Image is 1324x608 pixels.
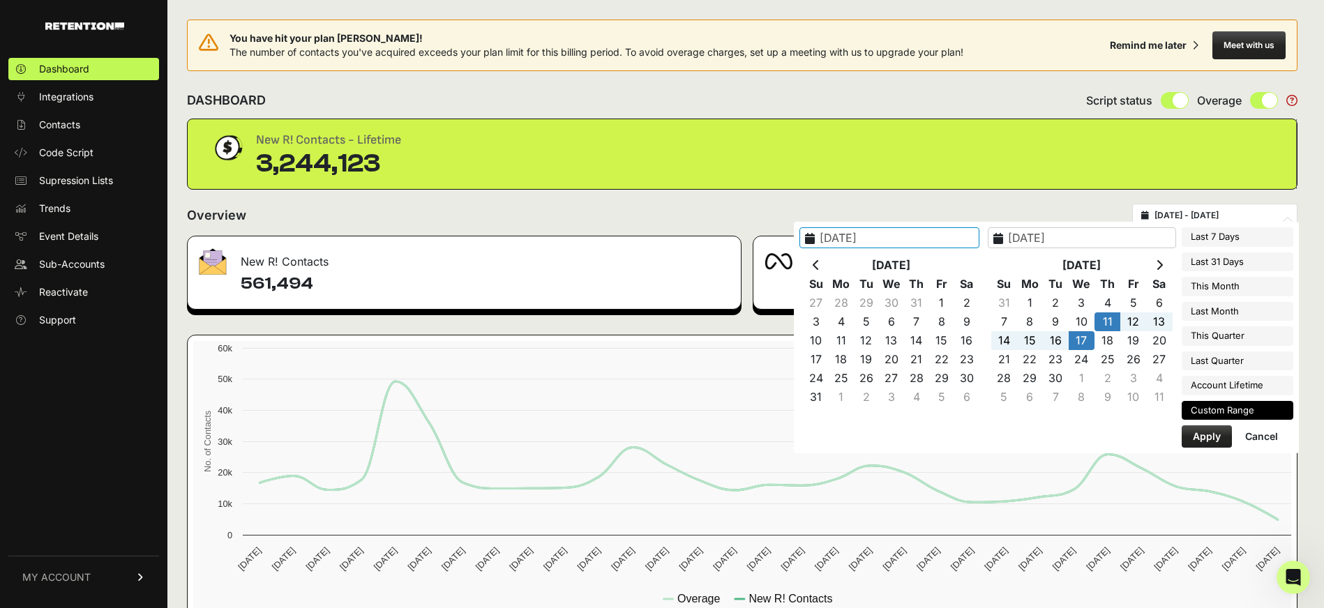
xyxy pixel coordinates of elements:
td: 3 [1120,369,1146,388]
td: 29 [854,294,879,312]
td: 22 [1017,350,1043,369]
a: Event Details [8,225,159,248]
a: Code Script [8,142,159,164]
td: 1 [1069,369,1094,388]
text: 10k [218,499,232,509]
span: Script status [1086,92,1152,109]
text: [DATE] [372,545,399,572]
text: [DATE] [1051,545,1078,572]
th: Tu [1043,275,1069,294]
button: Apply [1182,425,1232,448]
td: 10 [1069,312,1094,331]
td: 18 [829,350,854,369]
li: Account Lifetime [1182,376,1293,395]
td: 14 [991,331,1017,350]
td: 2 [1094,369,1120,388]
td: 18 [1094,331,1120,350]
a: Reactivate [8,281,159,303]
td: 4 [1094,294,1120,312]
td: 21 [991,350,1017,369]
text: [DATE] [915,545,942,572]
td: 13 [879,331,904,350]
td: 8 [929,312,954,331]
td: 8 [1017,312,1043,331]
td: 19 [854,350,879,369]
td: 3 [1069,294,1094,312]
text: [DATE] [778,545,806,572]
th: Mo [1017,275,1043,294]
img: Retention.com [45,22,124,30]
text: [DATE] [303,545,331,572]
th: Tu [854,275,879,294]
span: Reactivate [39,285,88,299]
td: 26 [854,369,879,388]
td: 28 [991,369,1017,388]
td: 2 [854,388,879,406]
button: Meet with us [1212,31,1286,59]
th: Fr [929,275,954,294]
td: 2 [954,294,979,312]
li: Last Month [1182,302,1293,321]
text: [DATE] [880,545,908,572]
td: 20 [1146,331,1172,350]
img: fa-envelope-19ae18322b30453b285274b1b8af3d052b27d846a4fbe8435d1a52b978f639a2.png [199,248,227,275]
li: This Quarter [1182,326,1293,346]
span: Sub-Accounts [39,257,105,271]
td: 10 [1120,388,1146,406]
td: 3 [879,388,904,406]
th: [DATE] [829,256,954,275]
span: Supression Lists [39,174,113,188]
td: 6 [1017,388,1043,406]
text: [DATE] [609,545,636,572]
td: 30 [954,369,979,388]
th: Su [804,275,829,294]
th: We [1069,275,1094,294]
span: Integrations [39,90,93,104]
text: [DATE] [677,545,705,572]
div: Meta Audience [753,236,1297,278]
a: Contacts [8,114,159,136]
a: Sub-Accounts [8,253,159,275]
a: Trends [8,197,159,220]
td: 11 [829,331,854,350]
td: 8 [1069,388,1094,406]
td: 7 [1043,388,1069,406]
td: 3 [804,312,829,331]
td: 15 [929,331,954,350]
td: 30 [879,294,904,312]
span: The number of contacts you've acquired exceeds your plan limit for this billing period. To avoid ... [230,46,963,58]
li: Custom Range [1182,401,1293,420]
text: 30k [218,436,232,447]
td: 11 [1146,388,1172,406]
a: Dashboard [8,58,159,80]
text: New R! Contacts [748,593,832,605]
td: 30 [1043,369,1069,388]
td: 19 [1120,331,1146,350]
text: [DATE] [474,545,501,572]
th: Fr [1120,275,1146,294]
text: 20k [218,467,232,478]
th: Th [1094,275,1120,294]
td: 6 [879,312,904,331]
a: Support [8,309,159,331]
button: Cancel [1234,425,1289,448]
td: 29 [929,369,954,388]
th: Th [904,275,929,294]
td: 31 [991,294,1017,312]
td: 7 [904,312,929,331]
span: Contacts [39,118,80,132]
td: 28 [904,369,929,388]
h2: DASHBOARD [187,91,266,110]
li: Last Quarter [1182,351,1293,371]
td: 12 [854,331,879,350]
td: 20 [879,350,904,369]
text: [DATE] [643,545,670,572]
th: Sa [1146,275,1172,294]
div: 3,244,123 [256,150,401,178]
iframe: Intercom live chat [1277,561,1310,594]
a: Integrations [8,86,159,108]
td: 1 [1017,294,1043,312]
text: 40k [218,405,232,416]
td: 21 [904,350,929,369]
li: Last 31 Days [1182,252,1293,272]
